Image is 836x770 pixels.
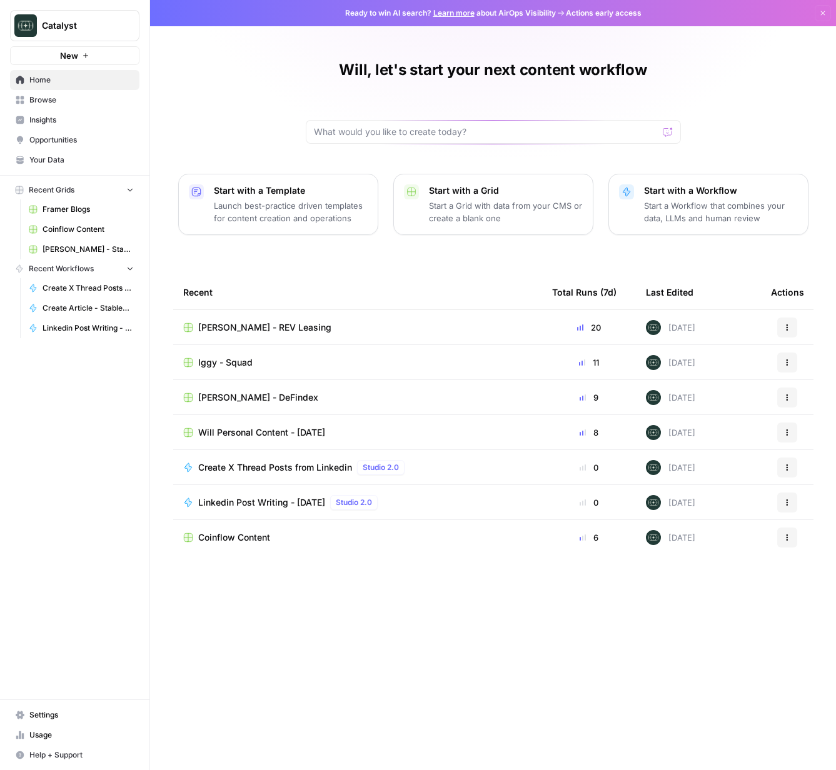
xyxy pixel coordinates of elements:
span: Linkedin Post Writing - [DATE] [198,496,325,509]
span: Studio 2.0 [336,497,372,508]
span: Insights [29,114,134,126]
span: Coinflow Content [43,224,134,235]
span: Actions early access [566,7,642,19]
a: Browse [10,90,139,110]
div: [DATE] [646,460,695,475]
a: Settings [10,705,139,725]
span: Home [29,74,134,86]
a: Linkedin Post Writing - [DATE] [23,318,139,338]
span: Settings [29,709,134,721]
div: [DATE] [646,530,695,545]
button: Help + Support [10,745,139,765]
a: Framer Blogs [23,199,139,219]
span: Studio 2.0 [363,462,399,473]
span: Iggy - Squad [198,356,253,369]
div: Recent [183,275,532,309]
div: 0 [552,461,626,474]
div: [DATE] [646,390,695,405]
span: Linkedin Post Writing - [DATE] [43,322,134,334]
span: Create X Thread Posts from Linkedin [198,461,352,474]
div: [DATE] [646,425,695,440]
a: Create Article - StableDash [23,298,139,318]
span: Browse [29,94,134,106]
h1: Will, let's start your next content workflow [339,60,647,80]
div: 0 [552,496,626,509]
a: Usage [10,725,139,745]
button: New [10,46,139,65]
span: Your Data [29,154,134,166]
div: Actions [771,275,804,309]
img: lkqc6w5wqsmhugm7jkiokl0d6w4g [646,390,661,405]
div: 9 [552,391,626,404]
div: Last Edited [646,275,693,309]
span: Catalyst [42,19,118,32]
span: Usage [29,729,134,741]
a: Create X Thread Posts from Linkedin [23,278,139,298]
img: Catalyst Logo [14,14,37,37]
button: Start with a WorkflowStart a Workflow that combines your data, LLMs and human review [608,174,808,235]
p: Start with a Workflow [644,184,798,197]
span: Coinflow Content [198,531,270,544]
button: Start with a TemplateLaunch best-practice driven templates for content creation and operations [178,174,378,235]
a: [PERSON_NAME] - REV Leasing [183,321,532,334]
input: What would you like to create today? [314,126,658,138]
span: New [60,49,78,62]
span: Opportunities [29,134,134,146]
button: Recent Workflows [10,259,139,278]
span: Framer Blogs [43,204,134,215]
span: Recent Workflows [29,263,94,274]
a: Your Data [10,150,139,170]
a: Coinflow Content [23,219,139,239]
span: Recent Grids [29,184,74,196]
span: [PERSON_NAME] - StableDash [43,244,134,255]
div: 8 [552,426,626,439]
img: lkqc6w5wqsmhugm7jkiokl0d6w4g [646,320,661,335]
span: Help + Support [29,749,134,761]
a: Will Personal Content - [DATE] [183,426,532,439]
a: Home [10,70,139,90]
div: [DATE] [646,355,695,370]
div: 20 [552,321,626,334]
p: Start a Workflow that combines your data, LLMs and human review [644,199,798,224]
p: Start a Grid with data from your CMS or create a blank one [429,199,583,224]
a: Iggy - Squad [183,356,532,369]
span: [PERSON_NAME] - DeFindex [198,391,318,404]
a: Opportunities [10,130,139,150]
div: 6 [552,531,626,544]
div: 11 [552,356,626,369]
a: Coinflow Content [183,531,532,544]
img: lkqc6w5wqsmhugm7jkiokl0d6w4g [646,530,661,545]
img: lkqc6w5wqsmhugm7jkiokl0d6w4g [646,355,661,370]
p: Start with a Grid [429,184,583,197]
span: Ready to win AI search? about AirOps Visibility [345,7,556,19]
a: Learn more [433,8,475,17]
img: lkqc6w5wqsmhugm7jkiokl0d6w4g [646,495,661,510]
a: Create X Thread Posts from LinkedinStudio 2.0 [183,460,532,475]
p: Launch best-practice driven templates for content creation and operations [214,199,368,224]
a: Linkedin Post Writing - [DATE]Studio 2.0 [183,495,532,510]
div: [DATE] [646,320,695,335]
span: Will Personal Content - [DATE] [198,426,325,439]
button: Recent Grids [10,181,139,199]
img: lkqc6w5wqsmhugm7jkiokl0d6w4g [646,425,661,440]
button: Workspace: Catalyst [10,10,139,41]
span: Create Article - StableDash [43,302,134,314]
span: [PERSON_NAME] - REV Leasing [198,321,331,334]
span: Create X Thread Posts from Linkedin [43,282,134,294]
p: Start with a Template [214,184,368,197]
div: [DATE] [646,495,695,510]
img: lkqc6w5wqsmhugm7jkiokl0d6w4g [646,460,661,475]
a: Insights [10,110,139,130]
a: [PERSON_NAME] - StableDash [23,239,139,259]
button: Start with a GridStart a Grid with data from your CMS or create a blank one [393,174,593,235]
div: Total Runs (7d) [552,275,617,309]
a: [PERSON_NAME] - DeFindex [183,391,532,404]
